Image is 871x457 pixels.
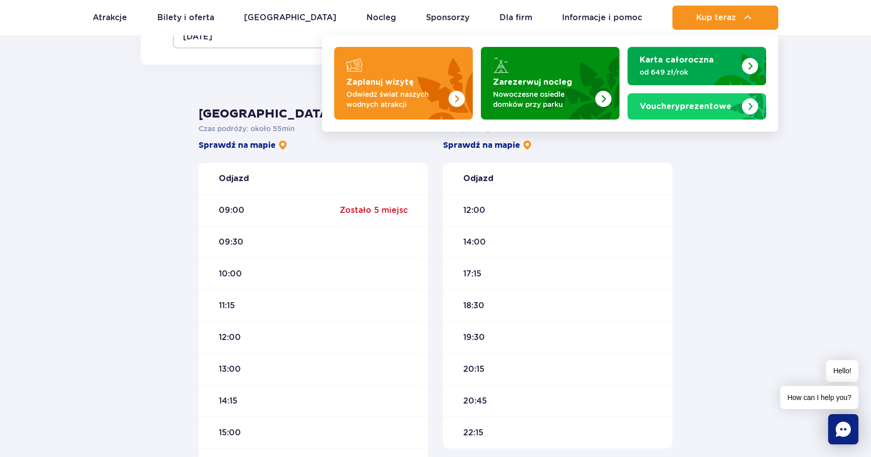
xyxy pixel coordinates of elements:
h3: [GEOGRAPHIC_DATA] Suntago [199,106,428,122]
span: 19:30 [463,332,485,343]
span: 10:00 [219,268,242,279]
a: Informacje i pomoc [562,6,642,30]
span: 12:00 [463,205,485,216]
strong: Karta całoroczna [640,56,714,64]
strong: Zarezerwuj nocleg [493,78,572,86]
a: Zarezerwuj nocleg [481,47,619,120]
span: Hello! [826,360,858,382]
span: 20:45 [463,395,487,407]
img: pin-yellow.6f239d18.svg [278,140,288,150]
span: Kup teraz [696,13,736,22]
strong: Zaplanuj wizytę [346,78,414,86]
strong: prezentowe [640,102,731,110]
span: 20:15 [463,364,484,375]
a: Dla firm [500,6,532,30]
p: Odwiedź świat naszych wodnych atrakcji [346,89,445,109]
span: 09:30 [219,237,243,248]
div: Chat [828,414,858,444]
strong: Odjazd [219,173,249,184]
span: 14:15 [219,395,237,407]
span: 14:00 [463,237,486,248]
img: pin-yellow.6f239d18.svg [522,140,532,150]
span: 11:15 [219,300,235,311]
button: Kup teraz [672,6,778,30]
span: 17:15 [463,268,481,279]
a: Vouchery prezentowe [628,93,766,120]
span: 13:00 [219,364,241,375]
p: Nowoczesne osiedle domków przy parku [493,89,591,109]
strong: Odjazd [463,173,493,184]
span: 15:00 [219,427,241,438]
p: Czas podróży : [199,124,428,134]
div: Zostało 5 miejsc [340,205,408,216]
p: od 649 zł/rok [640,67,738,77]
span: Vouchery [640,102,680,110]
a: Sponsorzy [426,6,469,30]
a: Karta całoroczna [628,47,766,85]
span: 18:30 [463,300,484,311]
a: Sprawdź na mapie [443,140,532,151]
a: Atrakcje [93,6,127,30]
span: 22:15 [463,427,483,438]
a: [GEOGRAPHIC_DATA] [244,6,336,30]
span: około 55 min [251,125,295,133]
a: Sprawdź na mapie [199,140,288,151]
span: 09:00 [219,205,244,216]
span: How can I help you? [780,386,858,409]
span: 12:00 [219,332,241,343]
a: Zaplanuj wizytę [334,47,473,120]
a: Nocleg [366,6,396,30]
a: Bilety i oferta [157,6,214,30]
